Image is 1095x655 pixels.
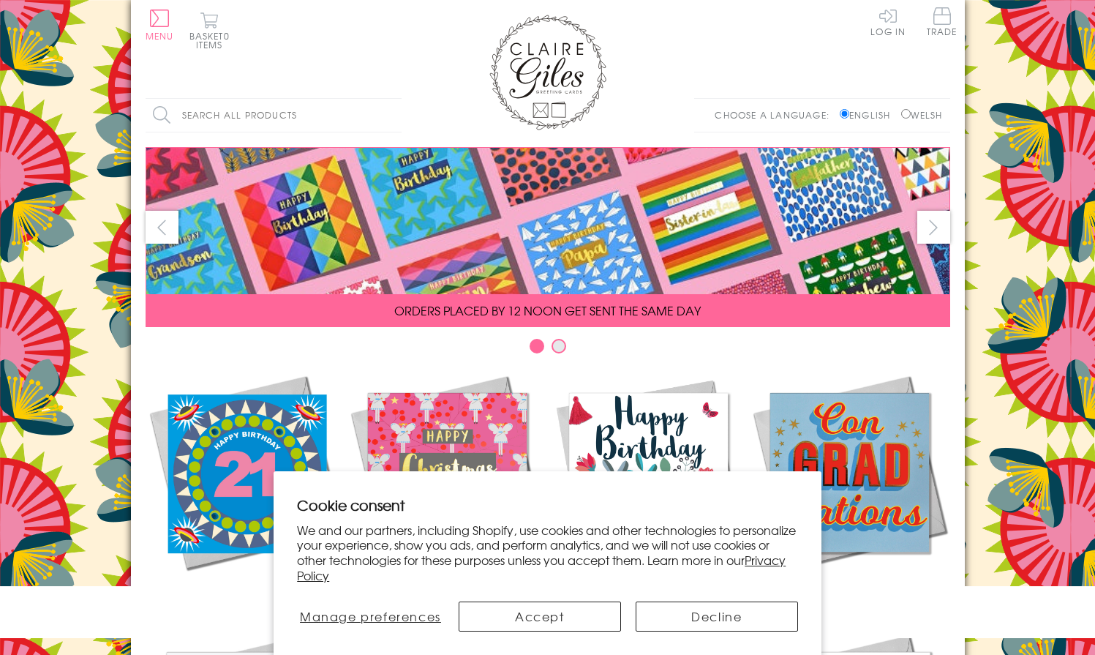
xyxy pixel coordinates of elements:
[297,523,798,583] p: We and our partners, including Shopify, use cookies and other technologies to personalize your ex...
[196,29,230,51] span: 0 items
[394,302,701,319] span: ORDERS PLACED BY 12 NOON GET SENT THE SAME DAY
[297,551,786,584] a: Privacy Policy
[300,607,441,625] span: Manage preferences
[146,99,402,132] input: Search all products
[812,584,887,602] span: Academic
[297,602,443,632] button: Manage preferences
[927,7,957,36] span: Trade
[749,372,950,602] a: Academic
[901,108,943,121] label: Welsh
[548,372,749,602] a: Birthdays
[459,602,621,632] button: Accept
[927,7,957,39] a: Trade
[387,99,402,132] input: Search
[146,211,178,244] button: prev
[146,29,174,42] span: Menu
[715,108,837,121] p: Choose a language:
[636,602,798,632] button: Decline
[552,339,566,353] button: Carousel Page 2
[146,338,950,361] div: Carousel Pagination
[840,109,849,119] input: English
[489,15,606,130] img: Claire Giles Greetings Cards
[197,584,293,602] span: New Releases
[347,372,548,602] a: Christmas
[840,108,898,121] label: English
[901,109,911,119] input: Welsh
[189,12,230,49] button: Basket0 items
[870,7,906,36] a: Log In
[146,372,347,602] a: New Releases
[297,495,798,515] h2: Cookie consent
[530,339,544,353] button: Carousel Page 1 (Current Slide)
[146,10,174,40] button: Menu
[917,211,950,244] button: next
